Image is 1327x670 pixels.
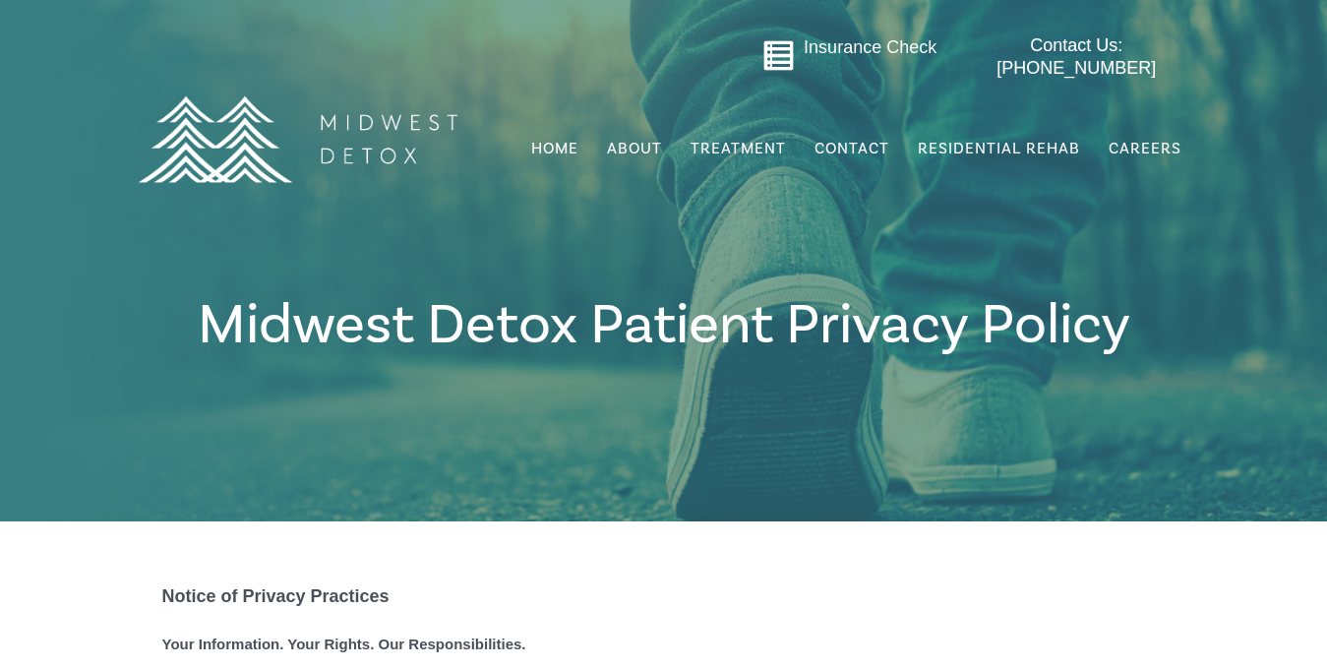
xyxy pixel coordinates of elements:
[162,586,390,606] strong: Notice of Privacy Practices
[1107,130,1183,167] a: Careers
[689,130,788,167] a: Treatment
[162,636,526,652] strong: Your Information. Your Rights. Our Responsibilities.
[996,35,1156,78] span: Contact Us: [PHONE_NUMBER]
[529,130,580,167] a: Home
[814,141,889,156] span: Contact
[531,139,578,158] span: Home
[762,39,795,79] a: Go to midwestdetox.com/message-form-page/
[918,139,1080,158] span: Residential Rehab
[691,141,786,156] span: Treatment
[813,130,891,167] a: Contact
[198,288,1130,361] span: Midwest Detox Patient Privacy Policy
[607,141,662,156] span: About
[125,53,469,225] img: MD Logo Horitzontal white-01 (1) (1)
[804,37,936,57] a: Insurance Check
[958,34,1195,81] a: Contact Us: [PHONE_NUMBER]
[1109,139,1181,158] span: Careers
[605,130,664,167] a: About
[916,130,1082,167] a: Residential Rehab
